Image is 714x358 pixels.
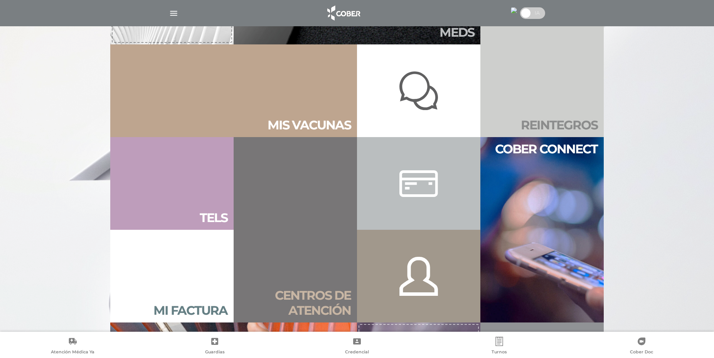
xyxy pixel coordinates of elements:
h2: Centros de atención [240,288,351,318]
img: Cober_menu-lines-white.svg [169,8,178,18]
a: Centros de atención [234,137,357,322]
a: Credencial [286,337,428,356]
img: 3828 [511,7,517,14]
span: Turnos [492,349,507,356]
h2: Tels [200,210,227,225]
a: Mis vacunas [110,44,357,137]
h2: Meds [440,25,474,40]
h2: Mi factura [153,303,227,318]
a: Cober Doc [570,337,712,356]
h2: Rein te gros [521,118,598,132]
a: Turnos [428,337,570,356]
h2: Mis vacu nas [268,118,351,132]
a: Mi factura [110,230,234,322]
a: Tels [110,137,234,230]
h2: Cober connect [495,142,598,156]
a: Atención Médica Ya [2,337,144,356]
span: Credencial [345,349,369,356]
a: Cober connect [480,137,604,322]
img: logo_cober_home-white.png [323,4,364,22]
span: Guardias [205,349,225,356]
span: Atención Médica Ya [51,349,94,356]
span: Cober Doc [630,349,653,356]
a: Guardias [144,337,286,356]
